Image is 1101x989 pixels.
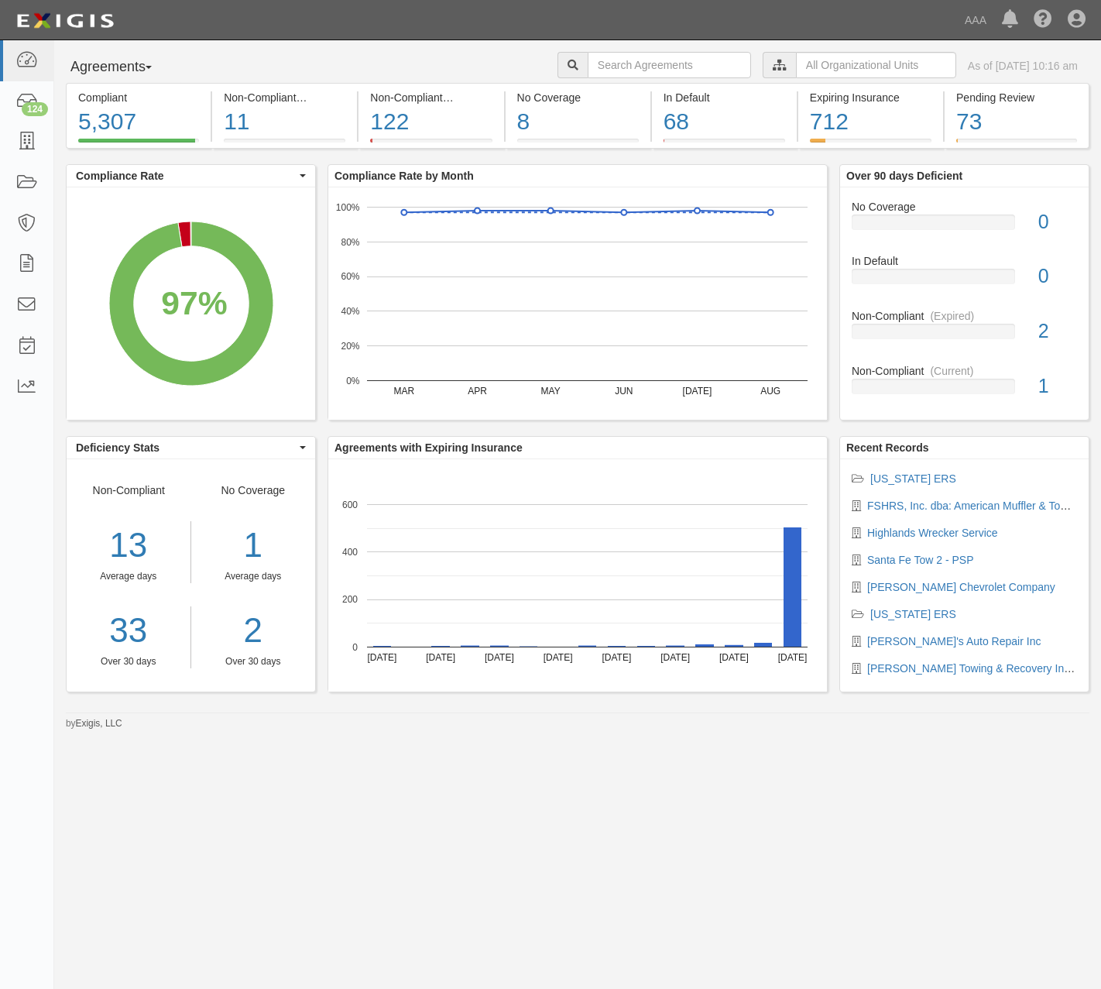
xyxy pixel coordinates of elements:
div: (Expired) [930,308,974,324]
a: Non-Compliant(Expired)2 [852,308,1077,363]
div: No Coverage [840,199,1089,215]
text: JUN [615,386,633,397]
div: Pending Review [956,90,1077,105]
b: Compliance Rate by Month [334,170,474,182]
div: 13 [67,521,190,570]
div: Non-Compliant (Current) [224,90,345,105]
input: Search Agreements [588,52,751,78]
text: [DATE] [778,652,808,663]
a: [PERSON_NAME] Chevrolet Company [867,581,1055,593]
text: [DATE] [683,386,712,397]
a: Compliant5,307 [66,139,211,151]
div: 1 [203,521,304,570]
a: Non-Compliant(Expired)122 [358,139,503,151]
div: Non-Compliant [840,308,1089,324]
text: [DATE] [602,652,631,663]
div: Non-Compliant [67,482,191,668]
text: APR [468,386,487,397]
div: 8 [517,105,639,139]
button: Compliance Rate [67,165,315,187]
div: As of [DATE] 10:16 am [968,58,1078,74]
a: AAA [957,5,994,36]
div: 1 [1027,373,1089,400]
text: MAY [541,386,561,397]
text: [DATE] [719,652,749,663]
a: [US_STATE] ERS [870,608,956,620]
div: 124 [22,102,48,116]
a: [US_STATE] ERS [870,472,956,485]
text: [DATE] [544,652,573,663]
text: 0 [352,641,358,652]
text: [DATE] [485,652,514,663]
div: (Expired) [449,90,493,105]
input: All Organizational Units [796,52,956,78]
a: FSHRS, Inc. dba: American Muffler & Towing [867,500,1082,512]
div: 73 [956,105,1077,139]
b: Over 90 days Deficient [846,170,962,182]
div: (Current) [303,90,346,105]
a: In Default0 [852,253,1077,308]
a: 2 [203,606,304,655]
div: In Default [840,253,1089,269]
small: by [66,717,122,730]
a: Expiring Insurance712 [798,139,943,151]
text: 100% [336,201,360,212]
div: 712 [810,105,931,139]
div: Non-Compliant [840,363,1089,379]
text: 200 [342,594,358,605]
b: Agreements with Expiring Insurance [334,441,523,454]
div: 0 [1027,208,1089,236]
i: Help Center - Complianz [1034,11,1052,29]
a: Pending Review73 [945,139,1089,151]
text: 40% [341,306,359,317]
a: Santa Fe Tow 2 - PSP [867,554,973,566]
a: 33 [67,606,190,655]
a: [PERSON_NAME]'s Auto Repair Inc [867,635,1041,647]
text: 600 [342,499,358,510]
button: Deficiency Stats [67,437,315,458]
div: 122 [370,105,492,139]
div: Non-Compliant (Expired) [370,90,492,105]
a: In Default68 [652,139,797,151]
text: 400 [342,547,358,558]
span: Deficiency Stats [76,440,296,455]
div: 0 [1027,263,1089,290]
div: 2 [1027,318,1089,345]
text: [DATE] [660,652,690,663]
div: Average days [203,570,304,583]
div: Over 30 days [203,655,304,668]
div: Expiring Insurance [810,90,931,105]
div: 97% [161,279,227,326]
a: Exigis, LLC [76,718,122,729]
a: Highlands Wrecker Service [867,527,998,539]
div: 5,307 [78,105,199,139]
svg: A chart. [328,459,827,692]
button: Agreements [66,52,182,83]
div: (Current) [930,363,973,379]
b: Recent Records [846,441,929,454]
span: Compliance Rate [76,168,296,184]
a: No Coverage0 [852,199,1077,254]
svg: A chart. [328,187,827,420]
text: MAR [393,386,414,397]
a: Non-Compliant(Current)1 [852,363,1077,407]
text: 0% [346,375,360,386]
div: No Coverage [517,90,639,105]
div: Over 30 days [67,655,190,668]
div: Compliant [78,90,199,105]
div: In Default [664,90,785,105]
div: 68 [664,105,785,139]
img: logo-5460c22ac91f19d4615b14bd174203de0afe785f0fc80cf4dbbc73dc1793850b.png [12,7,118,35]
div: Average days [67,570,190,583]
div: No Coverage [191,482,316,668]
text: AUG [760,386,780,397]
text: [DATE] [368,652,397,663]
a: Non-Compliant(Current)11 [212,139,357,151]
text: 60% [341,271,359,282]
a: No Coverage8 [506,139,650,151]
div: A chart. [67,187,315,420]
